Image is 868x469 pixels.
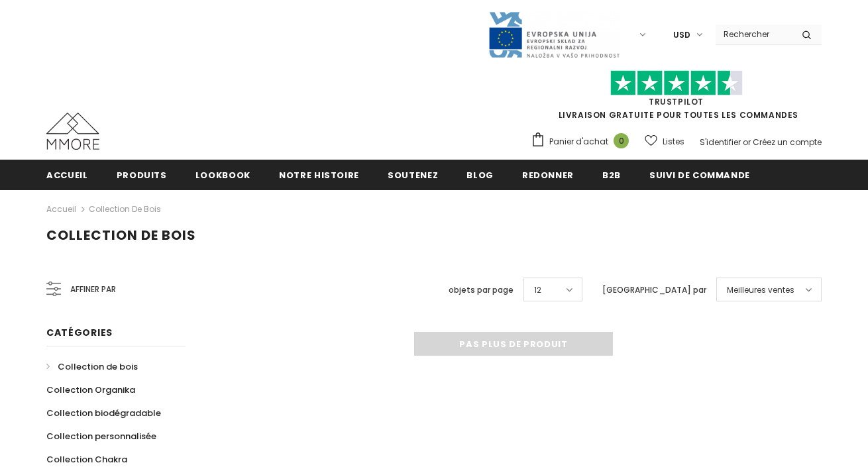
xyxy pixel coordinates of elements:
label: objets par page [449,284,514,297]
span: Affiner par [70,282,116,297]
img: Faites confiance aux étoiles pilotes [610,70,743,96]
a: Blog [466,160,494,189]
a: Créez un compte [753,136,822,148]
span: Collection Chakra [46,453,127,466]
input: Search Site [716,25,792,44]
span: or [743,136,751,148]
span: Suivi de commande [649,169,750,182]
a: Collection biodégradable [46,401,161,425]
span: Collection de bois [58,360,138,373]
span: Collection biodégradable [46,407,161,419]
a: Collection de bois [46,355,138,378]
a: S'identifier [700,136,741,148]
span: 0 [614,133,629,148]
a: soutenez [388,160,438,189]
a: Suivi de commande [649,160,750,189]
span: Collection Organika [46,384,135,396]
a: Collection de bois [89,203,161,215]
a: Accueil [46,160,88,189]
img: Cas MMORE [46,113,99,150]
span: Catégories [46,326,113,339]
span: LIVRAISON GRATUITE POUR TOUTES LES COMMANDES [531,76,822,121]
a: Collection personnalisée [46,425,156,448]
span: USD [673,28,690,42]
span: Panier d'achat [549,135,608,148]
span: Meilleures ventes [727,284,794,297]
span: Collection de bois [46,226,196,244]
a: Listes [645,130,684,153]
span: Produits [117,169,167,182]
label: [GEOGRAPHIC_DATA] par [602,284,706,297]
a: Collection Organika [46,378,135,401]
span: 12 [534,284,541,297]
a: B2B [602,160,621,189]
span: soutenez [388,169,438,182]
span: Redonner [522,169,574,182]
span: B2B [602,169,621,182]
span: Listes [663,135,684,148]
a: Accueil [46,201,76,217]
a: Panier d'achat 0 [531,132,635,152]
a: Lookbook [195,160,250,189]
span: Collection personnalisée [46,430,156,443]
span: Accueil [46,169,88,182]
a: Redonner [522,160,574,189]
img: Javni Razpis [488,11,620,59]
span: Notre histoire [279,169,359,182]
a: Produits [117,160,167,189]
a: Javni Razpis [488,28,620,40]
span: Blog [466,169,494,182]
a: TrustPilot [649,96,704,107]
span: Lookbook [195,169,250,182]
a: Notre histoire [279,160,359,189]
